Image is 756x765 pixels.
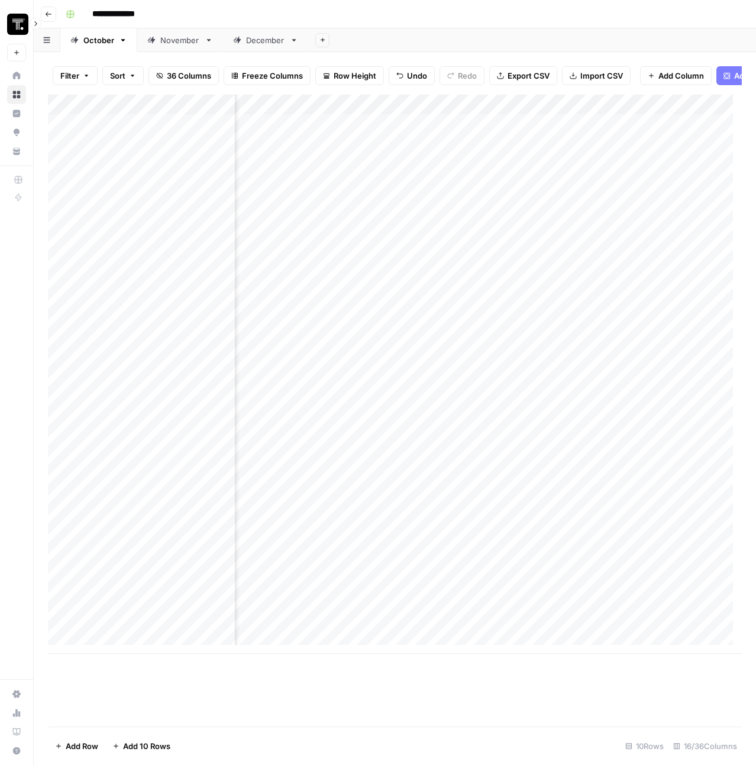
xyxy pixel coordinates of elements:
a: Home [7,66,26,85]
div: October [83,34,114,46]
button: Workspace: Thoughtspot [7,9,26,39]
a: Opportunities [7,123,26,142]
a: Browse [7,85,26,104]
button: Add Row [48,737,105,756]
span: Import CSV [580,70,623,82]
div: November [160,34,200,46]
span: Add Column [658,70,704,82]
a: December [223,28,308,52]
img: Thoughtspot Logo [7,14,28,35]
span: 36 Columns [167,70,211,82]
button: Undo [389,66,435,85]
span: Undo [407,70,427,82]
button: Add Column [640,66,712,85]
span: Freeze Columns [242,70,303,82]
a: Learning Hub [7,722,26,741]
span: Export CSV [508,70,550,82]
a: Your Data [7,142,26,161]
a: Insights [7,104,26,123]
div: 10 Rows [621,737,668,756]
span: Redo [458,70,477,82]
a: Settings [7,685,26,704]
span: Sort [110,70,125,82]
span: Add Row [66,740,98,752]
button: Help + Support [7,741,26,760]
a: Usage [7,704,26,722]
div: 16/36 Columns [668,737,742,756]
button: Redo [440,66,484,85]
button: Export CSV [489,66,557,85]
button: 36 Columns [148,66,219,85]
a: October [60,28,137,52]
button: Sort [102,66,144,85]
button: Import CSV [562,66,631,85]
span: Filter [60,70,79,82]
a: November [137,28,223,52]
span: Row Height [334,70,376,82]
button: Filter [53,66,98,85]
button: Freeze Columns [224,66,311,85]
div: December [246,34,285,46]
span: Add 10 Rows [123,740,170,752]
button: Row Height [315,66,384,85]
button: Add 10 Rows [105,737,177,756]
